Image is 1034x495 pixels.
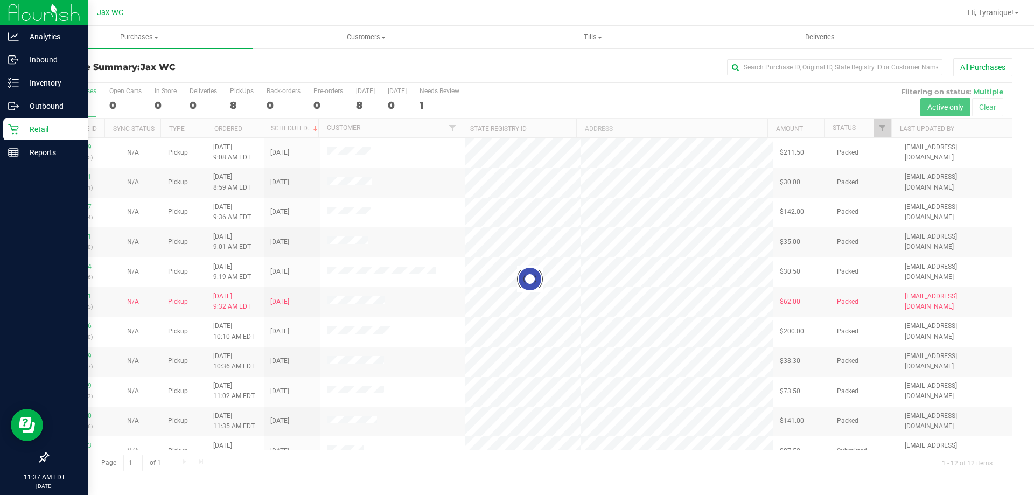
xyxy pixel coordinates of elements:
a: Customers [253,26,479,48]
p: Analytics [19,30,83,43]
p: Inventory [19,76,83,89]
a: Deliveries [707,26,933,48]
inline-svg: Reports [8,147,19,158]
p: Outbound [19,100,83,113]
span: Tills [480,32,705,42]
p: Retail [19,123,83,136]
inline-svg: Retail [8,124,19,135]
h3: Purchase Summary: [47,62,369,72]
span: Purchases [26,32,253,42]
inline-svg: Analytics [8,31,19,42]
a: Tills [479,26,706,48]
span: Jax WC [97,8,123,17]
span: Jax WC [141,62,176,72]
button: All Purchases [953,58,1012,76]
inline-svg: Outbound [8,101,19,111]
span: Deliveries [791,32,849,42]
p: Reports [19,146,83,159]
inline-svg: Inbound [8,54,19,65]
iframe: Resource center [11,409,43,441]
span: Hi, Tyranique! [968,8,1014,17]
a: Purchases [26,26,253,48]
input: Search Purchase ID, Original ID, State Registry ID or Customer Name... [727,59,942,75]
p: [DATE] [5,482,83,490]
p: Inbound [19,53,83,66]
span: Customers [253,32,479,42]
inline-svg: Inventory [8,78,19,88]
p: 11:37 AM EDT [5,472,83,482]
